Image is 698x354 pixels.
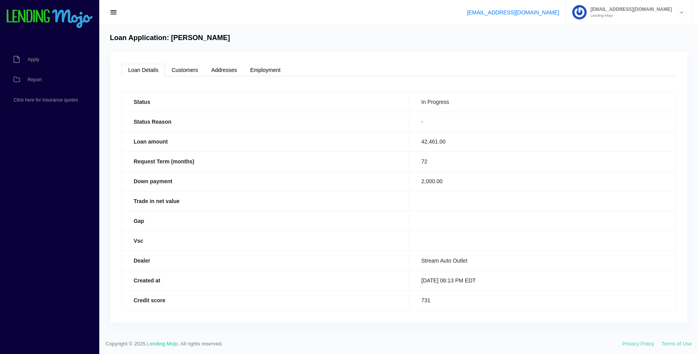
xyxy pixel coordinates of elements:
td: Stream Auto Outlet [410,251,676,270]
img: logo-small.png [6,9,93,29]
a: [EMAIL_ADDRESS][DOMAIN_NAME] [467,9,559,16]
th: Status [122,92,410,112]
th: Vsc [122,231,410,251]
th: Status Reason [122,112,410,131]
th: Credit score [122,290,410,310]
a: Privacy Policy [622,341,654,347]
th: Request Term (months) [122,151,410,171]
a: Terms of Use [661,341,692,347]
span: Copyright © 2025. . All rights reserved. [105,340,622,348]
th: Created at [122,270,410,290]
td: 731 [410,290,676,310]
td: In Progress [410,92,676,112]
td: - [410,112,676,131]
a: Addresses [205,64,244,76]
a: Loan Details [121,64,165,76]
span: [EMAIL_ADDRESS][DOMAIN_NAME] [587,7,672,12]
span: Click here for insurance quotes [14,98,78,102]
small: Lending Mojo [587,14,672,18]
th: Gap [122,211,410,231]
td: 2,000.00 [410,171,676,191]
img: Profile image [572,5,587,19]
span: Apply [28,57,39,62]
h4: Loan Application: [PERSON_NAME] [110,34,230,42]
span: Report [28,77,42,82]
td: 72 [410,151,676,171]
a: Customers [165,64,205,76]
th: Loan amount [122,131,410,151]
a: Lending Mojo [147,341,178,347]
th: Dealer [122,251,410,270]
th: Down payment [122,171,410,191]
td: 42,461.00 [410,131,676,151]
th: Trade in net value [122,191,410,211]
td: [DATE] 06:13 PM EDT [410,270,676,290]
a: Employment [244,64,287,76]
